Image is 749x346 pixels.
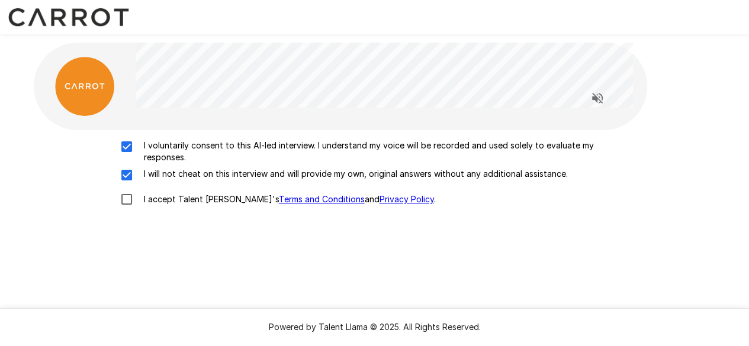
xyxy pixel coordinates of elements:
[55,57,114,116] img: carrot_logo.png
[380,194,434,204] a: Privacy Policy
[586,86,609,110] button: Read questions aloud
[279,194,365,204] a: Terms and Conditions
[139,193,436,205] p: I accept Talent [PERSON_NAME]'s and .
[14,321,735,333] p: Powered by Talent Llama © 2025. All Rights Reserved.
[139,140,635,163] p: I voluntarily consent to this AI-led interview. I understand my voice will be recorded and used s...
[139,168,568,180] p: I will not cheat on this interview and will provide my own, original answers without any addition...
